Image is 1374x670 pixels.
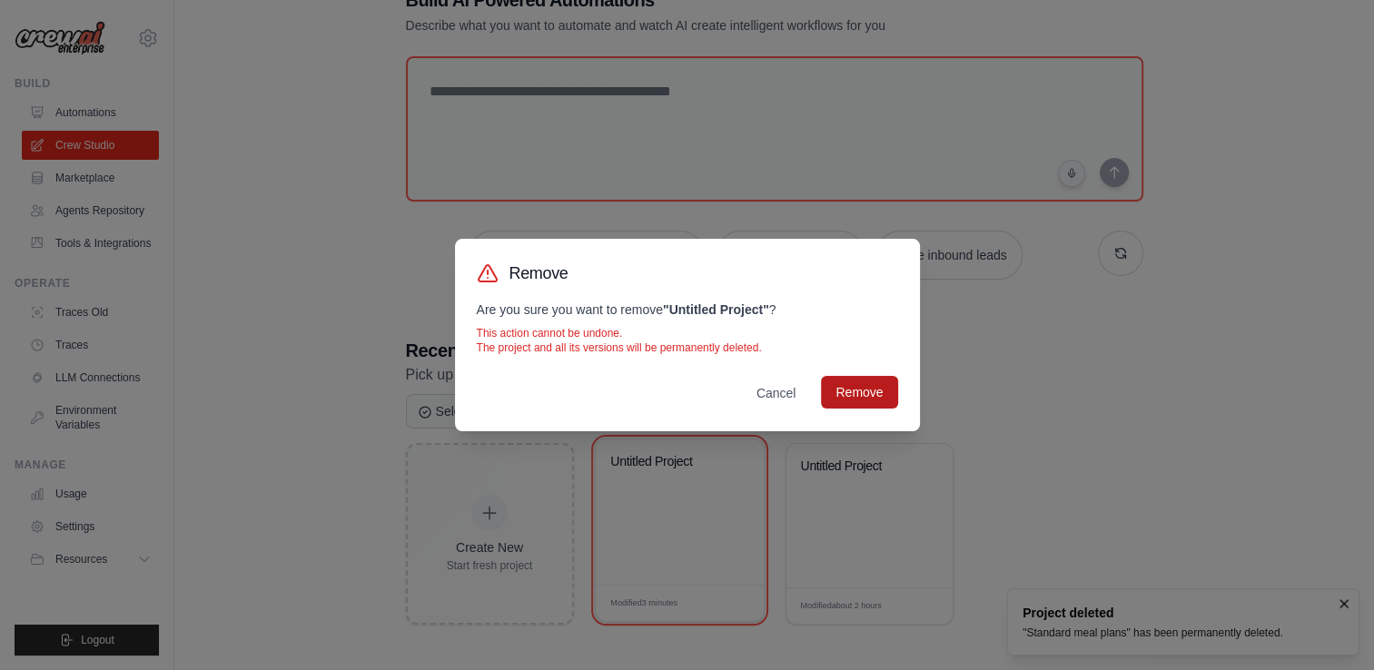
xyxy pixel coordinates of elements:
[477,326,898,340] p: This action cannot be undone.
[742,377,811,409] button: Cancel
[821,376,897,409] button: Remove
[509,261,568,286] h3: Remove
[663,302,769,317] strong: " Untitled Project "
[477,301,898,319] p: Are you sure you want to remove ?
[477,340,898,355] p: The project and all its versions will be permanently deleted.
